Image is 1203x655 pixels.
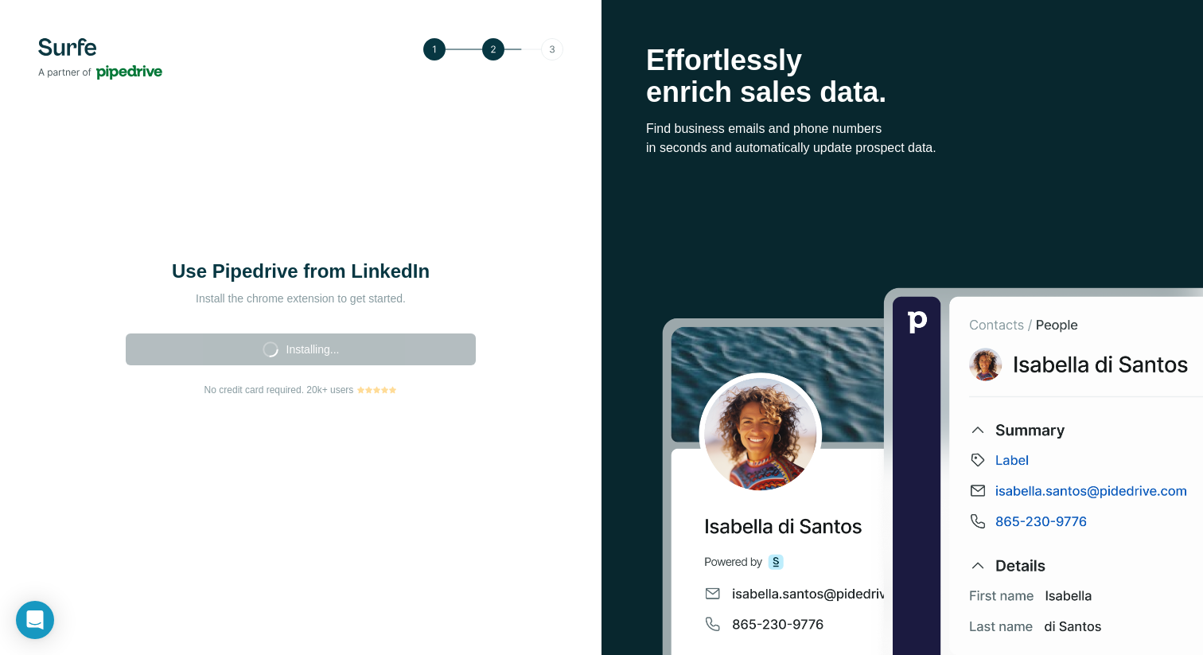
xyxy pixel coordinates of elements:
p: Find business emails and phone numbers [646,119,1158,138]
p: in seconds and automatically update prospect data. [646,138,1158,158]
p: Install the chrome extension to get started. [142,290,460,306]
div: Open Intercom Messenger [16,601,54,639]
h1: Use Pipedrive from LinkedIn [142,259,460,284]
p: enrich sales data. [646,76,1158,108]
img: Surfe's logo [38,38,162,80]
p: Effortlessly [646,45,1158,76]
img: Step 2 [423,38,563,60]
span: No credit card required. 20k+ users [204,383,354,397]
img: Surfe Stock Photo - Selling good vibes [662,286,1203,655]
